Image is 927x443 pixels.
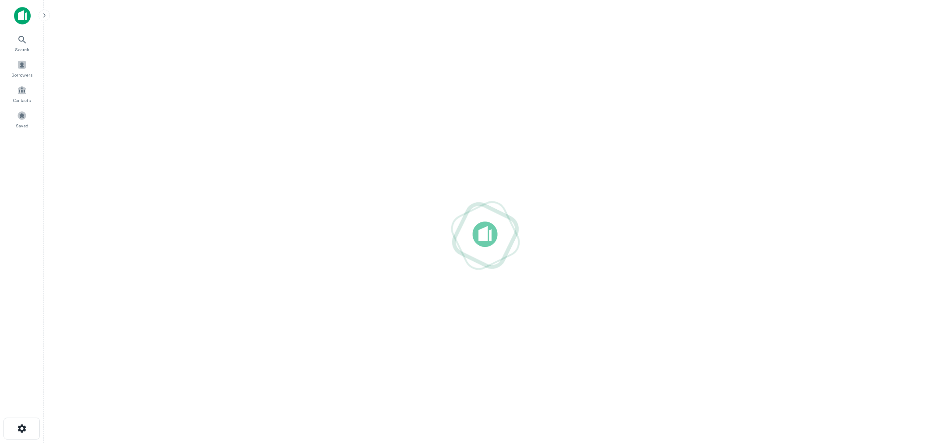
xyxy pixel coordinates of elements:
[13,97,31,104] span: Contacts
[3,107,41,131] a: Saved
[11,71,32,78] span: Borrowers
[883,373,927,415] iframe: Chat Widget
[16,122,28,129] span: Saved
[3,31,41,55] a: Search
[3,56,41,80] a: Borrowers
[3,82,41,105] a: Contacts
[14,7,31,25] img: capitalize-icon.png
[15,46,29,53] span: Search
